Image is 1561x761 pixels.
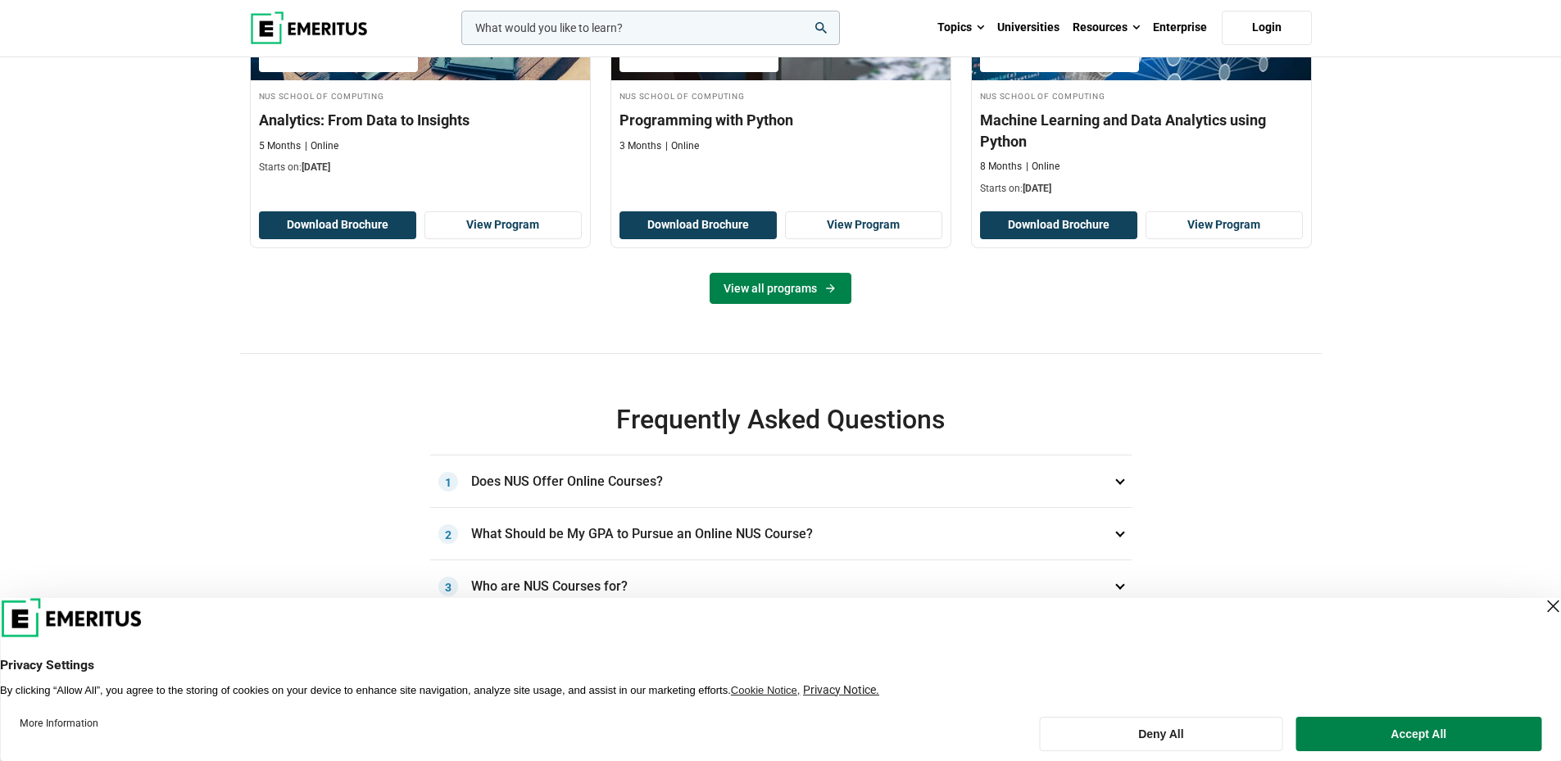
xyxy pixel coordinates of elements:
span: [DATE] [302,161,330,173]
a: View all programs [710,273,851,304]
h3: Who are NUS Courses for? [430,560,1132,613]
a: View Program [785,211,942,239]
button: Download Brochure [980,211,1137,239]
span: 1 [438,472,458,491]
span: 2 [438,524,458,544]
p: Online [1026,160,1060,174]
h3: Analytics: From Data to Insights [259,110,582,130]
a: Login [1222,11,1312,45]
button: Download Brochure [259,211,416,239]
p: 5 Months [259,139,301,153]
span: 3 [438,577,458,596]
h2: Frequently Asked Questions [430,403,1132,436]
h3: What Should be My GPA to Pursue an Online NUS Course? [430,508,1132,560]
a: View Program [424,211,582,239]
button: Download Brochure [619,211,777,239]
p: Starts on: [259,161,582,174]
h4: NUS School of Computing [980,88,1303,102]
h3: Machine Learning and Data Analytics using Python [980,110,1303,151]
h3: Programming with Python [619,110,942,130]
span: [DATE] [1023,183,1051,194]
p: Starts on: [980,182,1303,196]
h4: NUS School of Computing [259,88,582,102]
input: woocommerce-product-search-field-0 [461,11,840,45]
a: View Program [1146,211,1303,239]
h3: Does NUS Offer Online Courses? [430,455,1132,508]
p: Online [665,139,699,153]
h4: NUS School of Computing [619,88,942,102]
p: 3 Months [619,139,661,153]
p: 8 Months [980,160,1022,174]
p: Online [305,139,338,153]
